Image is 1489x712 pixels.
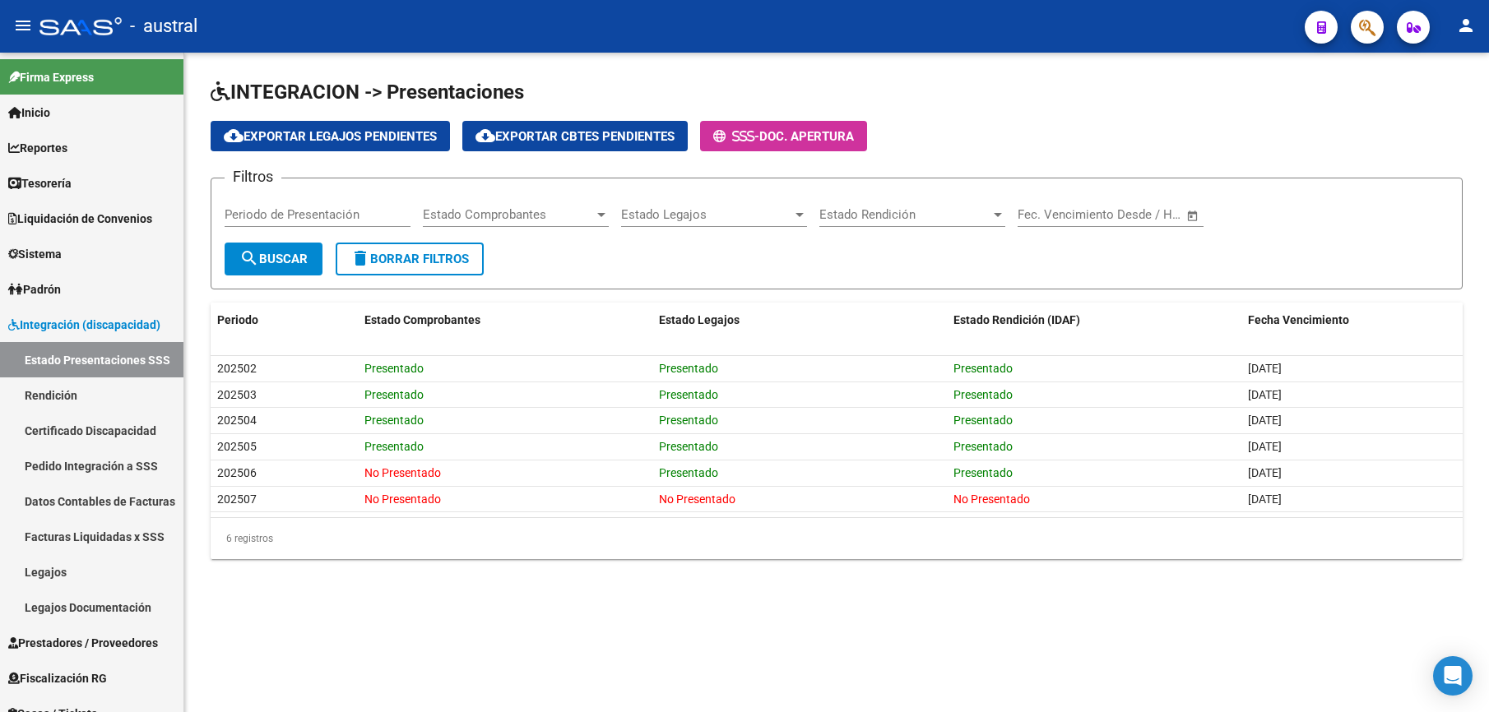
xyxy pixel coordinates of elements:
[217,440,257,453] span: 202505
[364,362,424,375] span: Presentado
[1018,207,1084,222] input: Fecha inicio
[659,466,718,479] span: Presentado
[621,207,792,222] span: Estado Legajos
[652,303,947,338] datatable-header-cell: Estado Legajos
[1248,492,1282,506] span: [DATE]
[336,243,484,275] button: Borrar Filtros
[211,81,524,104] span: INTEGRACION -> Presentaciones
[462,121,688,151] button: Exportar Cbtes Pendientes
[239,252,308,266] span: Buscar
[1248,440,1282,453] span: [DATE]
[224,126,244,146] mat-icon: cloud_download
[217,466,257,479] span: 202506
[364,388,424,401] span: Presentado
[364,414,424,427] span: Presentado
[8,634,158,652] span: Prestadores / Proveedores
[953,440,1013,453] span: Presentado
[225,243,322,275] button: Buscar
[953,313,1080,326] span: Estado Rendición (IDAF)
[224,129,437,144] span: Exportar Legajos Pendientes
[423,207,594,222] span: Estado Comprobantes
[1248,388,1282,401] span: [DATE]
[225,165,281,188] h3: Filtros
[659,388,718,401] span: Presentado
[659,414,718,427] span: Presentado
[819,207,990,222] span: Estado Rendición
[211,121,450,151] button: Exportar Legajos Pendientes
[659,362,718,375] span: Presentado
[1433,656,1473,696] div: Open Intercom Messenger
[1248,414,1282,427] span: [DATE]
[13,16,33,35] mat-icon: menu
[947,303,1241,338] datatable-header-cell: Estado Rendición (IDAF)
[8,280,61,298] span: Padrón
[475,129,675,144] span: Exportar Cbtes Pendientes
[8,316,160,334] span: Integración (discapacidad)
[364,440,424,453] span: Presentado
[8,104,50,122] span: Inicio
[8,669,107,687] span: Fiscalización RG
[8,210,152,228] span: Liquidación de Convenios
[130,8,197,44] span: - austral
[8,68,94,86] span: Firma Express
[358,303,652,338] datatable-header-cell: Estado Comprobantes
[1099,207,1179,222] input: Fecha fin
[211,518,1463,559] div: 6 registros
[364,466,441,479] span: No Presentado
[1184,206,1203,225] button: Open calendar
[211,303,358,338] datatable-header-cell: Periodo
[1248,362,1282,375] span: [DATE]
[953,362,1013,375] span: Presentado
[659,492,735,506] span: No Presentado
[659,440,718,453] span: Presentado
[659,313,740,326] span: Estado Legajos
[8,245,62,263] span: Sistema
[239,248,259,268] mat-icon: search
[217,388,257,401] span: 202503
[8,139,67,157] span: Reportes
[759,129,854,144] span: Doc. Apertura
[217,313,258,326] span: Periodo
[217,414,257,427] span: 202504
[713,129,759,144] span: -
[8,174,72,192] span: Tesorería
[217,492,257,506] span: 202507
[1248,313,1349,326] span: Fecha Vencimiento
[1241,303,1463,338] datatable-header-cell: Fecha Vencimiento
[953,466,1013,479] span: Presentado
[364,492,441,506] span: No Presentado
[217,362,257,375] span: 202502
[953,492,1030,506] span: No Presentado
[364,313,480,326] span: Estado Comprobantes
[350,252,469,266] span: Borrar Filtros
[700,121,867,151] button: -Doc. Apertura
[953,388,1013,401] span: Presentado
[475,126,495,146] mat-icon: cloud_download
[1248,466,1282,479] span: [DATE]
[953,414,1013,427] span: Presentado
[1456,16,1476,35] mat-icon: person
[350,248,370,268] mat-icon: delete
